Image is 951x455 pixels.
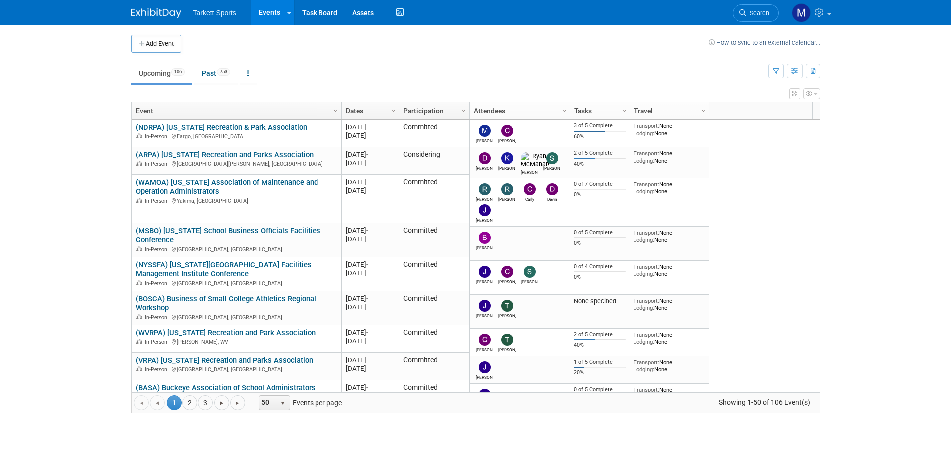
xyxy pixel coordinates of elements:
div: 0 of 5 Complete [574,386,626,393]
div: [DATE] [346,226,394,235]
img: James Traynor [479,204,491,216]
div: 40% [574,161,626,168]
img: Blake Centers [479,232,491,244]
div: Tom Breuer [498,312,516,318]
span: Column Settings [459,107,467,115]
span: 1 [167,395,182,410]
td: Committed [399,380,469,408]
span: In-Person [145,198,170,204]
span: Lodging: [634,188,654,195]
div: [DATE] [346,303,394,311]
img: In-Person Event [136,366,142,371]
a: (NYSSFA) [US_STATE][GEOGRAPHIC_DATA] Facilities Management Institute Conference [136,260,312,279]
span: - [366,227,368,234]
a: Search [733,4,779,22]
a: Past753 [194,64,238,83]
div: [GEOGRAPHIC_DATA], [GEOGRAPHIC_DATA] [136,365,337,373]
div: [DATE] [346,392,394,400]
a: Go to the first page [134,395,149,410]
a: Event [136,102,335,119]
a: Column Settings [458,102,469,117]
div: None None [634,297,705,312]
span: Transport: [634,297,659,304]
div: [DATE] [346,364,394,373]
span: In-Person [145,339,170,345]
td: Committed [399,291,469,325]
div: 40% [574,342,626,349]
td: Committed [399,257,469,291]
a: (BOSCA) Business of Small College Athletics Regional Workshop [136,294,316,313]
div: Carly Neilson [521,195,538,202]
img: Joe Cooper [479,300,491,312]
span: - [366,123,368,131]
div: None None [634,122,705,137]
img: Devin Baker [546,183,558,195]
td: Considering [399,147,469,175]
span: 50 [259,396,276,410]
a: Participation [403,102,462,119]
div: Yakima, [GEOGRAPHIC_DATA] [136,196,337,205]
div: [DATE] [346,235,394,243]
div: 0 of 7 Complete [574,181,626,188]
span: Transport: [634,150,659,157]
span: - [366,178,368,186]
div: Trent Gabbert [498,346,516,352]
span: Transport: [634,386,659,393]
div: [DATE] [346,294,394,303]
span: Column Settings [332,107,340,115]
a: Attendees [474,102,563,119]
div: Robin Ernst [498,195,516,202]
span: Tarkett Sports [193,9,236,17]
span: Lodging: [634,366,654,373]
div: [GEOGRAPHIC_DATA][PERSON_NAME], [GEOGRAPHIC_DATA] [136,159,337,168]
span: - [366,151,368,158]
img: Jeff Sackman [479,266,491,278]
div: [DATE] [346,131,394,140]
a: 2 [182,395,197,410]
a: (WAMOA) [US_STATE] Association of Maintenance and Operation Administrators [136,178,318,196]
span: Lodging: [634,270,654,277]
a: Column Settings [330,102,341,117]
div: [DATE] [346,337,394,345]
div: [DATE] [346,150,394,159]
div: 2 of 5 Complete [574,331,626,338]
td: Committed [399,223,469,257]
img: In-Person Event [136,280,142,285]
span: Lodging: [634,304,654,311]
div: Joe Cooper [476,312,493,318]
div: 0 of 5 Complete [574,229,626,236]
span: - [366,356,368,364]
div: Connor Schlegel [476,346,493,352]
a: Go to the previous page [150,395,165,410]
span: In-Person [145,161,170,167]
span: In-Person [145,133,170,140]
span: - [366,329,368,336]
img: In-Person Event [136,314,142,319]
span: 106 [171,68,185,76]
div: [DATE] [346,356,394,364]
img: Chris White [501,266,513,278]
span: Transport: [634,122,659,129]
div: None specified [574,297,626,305]
div: 0% [574,274,626,281]
div: 60% [574,133,626,140]
div: None None [634,229,705,244]
div: Blake Centers [476,244,493,250]
span: In-Person [145,366,170,373]
div: Jeremy Vega [476,373,493,380]
span: Lodging: [634,338,654,345]
span: 753 [217,68,230,76]
div: 0 of 4 Complete [574,263,626,270]
img: Kevin Fontaine [501,152,513,164]
div: None None [634,150,705,164]
a: Dates [346,102,392,119]
span: Go to the first page [137,399,145,407]
span: In-Person [145,314,170,321]
div: Kevin Fontaine [498,164,516,171]
span: Go to the last page [234,399,242,407]
span: select [279,399,287,407]
div: James Traynor [476,216,493,223]
a: Tasks [574,102,623,119]
span: - [366,384,368,391]
img: Connor Schlegel [479,334,491,346]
